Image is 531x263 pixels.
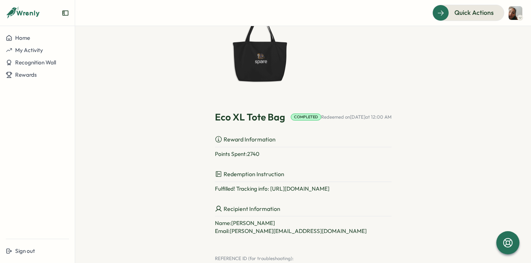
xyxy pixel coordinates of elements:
p: Recipient Information [215,204,392,217]
span: Home [15,34,30,41]
p: Reward Information [215,135,392,147]
p: Eco XL Tote Bag [215,111,285,123]
img: Sofia Fajardo [509,6,522,20]
p: Points Spent: 2740 [215,150,392,158]
span: Sign out [15,247,35,254]
span: Rewards [15,71,37,78]
span: My Activity [15,47,43,54]
div: Fulfilled! Tracking info: [URL][DOMAIN_NAME] [215,185,392,193]
div: Completed [291,114,321,120]
p: Email: [PERSON_NAME][EMAIL_ADDRESS][DOMAIN_NAME] [215,227,392,235]
p: Redemption Instruction [215,170,392,182]
button: Quick Actions [432,5,504,21]
p: Redeemed on [DATE] at 12:00 AM [321,114,392,120]
p: Name: [PERSON_NAME] [215,219,392,227]
img: Eco XL Tote Bag [215,9,305,99]
span: Quick Actions [454,8,494,17]
span: Recognition Wall [15,59,56,66]
button: Expand sidebar [62,9,69,17]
